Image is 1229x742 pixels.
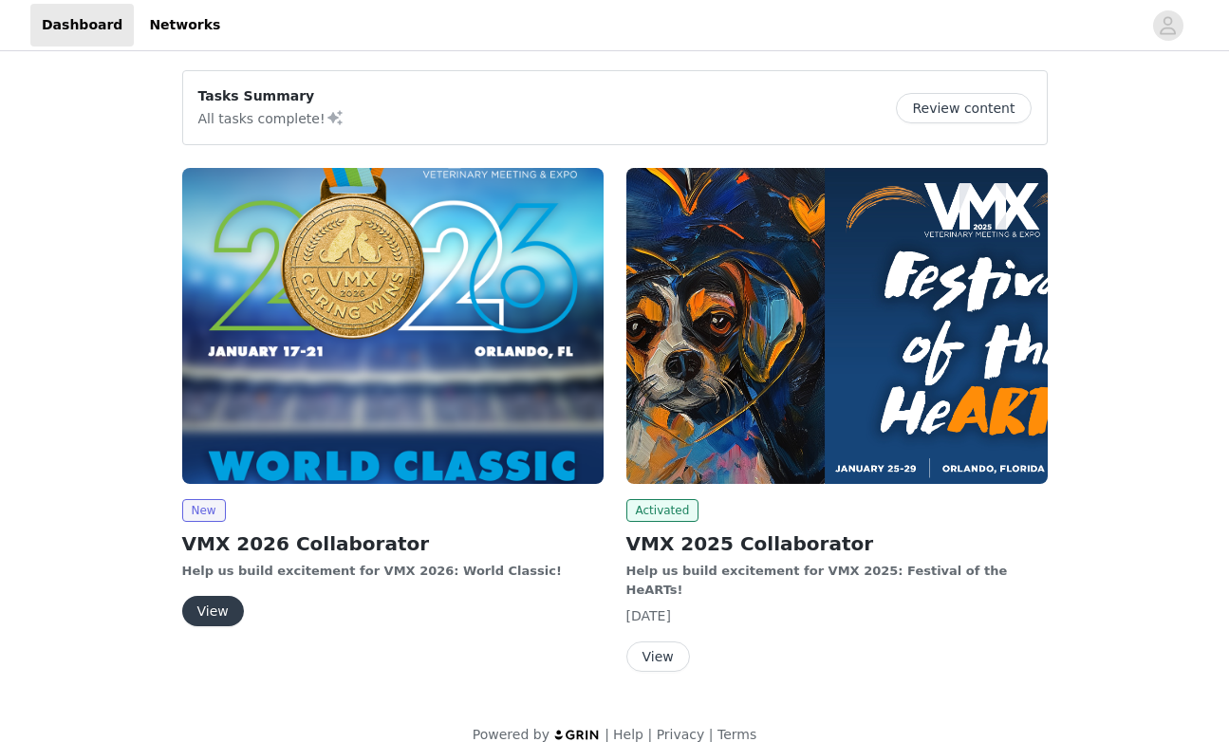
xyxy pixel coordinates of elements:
img: logo [553,729,601,741]
span: New [182,499,226,522]
button: View [626,641,690,672]
strong: Help us build excitement for VMX 2026: World Classic! [182,564,562,578]
button: View [182,596,244,626]
a: Terms [717,727,756,742]
a: View [182,604,244,619]
strong: Help us build excitement for VMX 2025: Festival of the HeARTs! [626,564,1008,597]
div: avatar [1159,10,1177,41]
span: [DATE] [626,608,671,623]
img: North American Veterinary Community (NAVC) [626,168,1048,484]
span: | [647,727,652,742]
button: Review content [896,93,1031,123]
a: View [626,650,690,664]
span: Powered by [473,727,549,742]
a: Networks [138,4,232,46]
span: | [605,727,609,742]
h2: VMX 2026 Collaborator [182,529,604,558]
h2: VMX 2025 Collaborator [626,529,1048,558]
a: Dashboard [30,4,134,46]
p: Tasks Summary [198,86,344,106]
img: North American Veterinary Community (NAVC) [182,168,604,484]
span: Activated [626,499,699,522]
a: Help [613,727,643,742]
a: Privacy [657,727,705,742]
span: | [709,727,714,742]
p: All tasks complete! [198,106,344,129]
